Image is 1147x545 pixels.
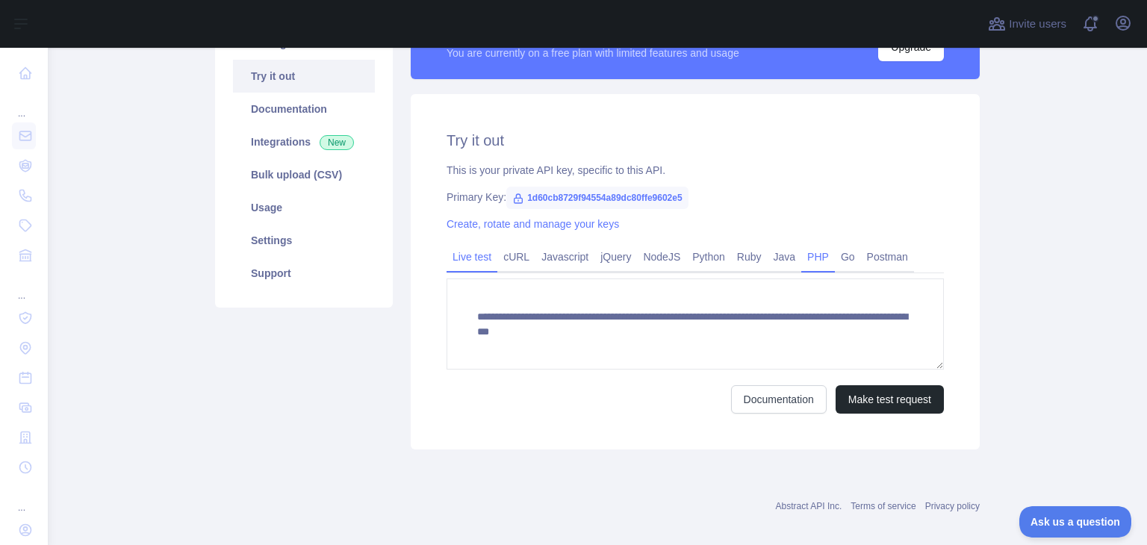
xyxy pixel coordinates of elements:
a: Live test [447,245,497,269]
a: Go [835,245,861,269]
a: Abstract API Inc. [776,501,842,511]
a: Settings [233,224,375,257]
a: NodeJS [637,245,686,269]
a: Ruby [731,245,768,269]
h2: Try it out [447,130,944,151]
div: ... [12,484,36,514]
div: ... [12,90,36,119]
a: Documentation [731,385,827,414]
a: Documentation [233,93,375,125]
a: Terms of service [851,501,916,511]
a: Usage [233,191,375,224]
div: Primary Key: [447,190,944,205]
a: Privacy policy [925,501,980,511]
a: Create, rotate and manage your keys [447,218,619,230]
span: 1d60cb8729f94554a89dc80ffe9602e5 [506,187,688,209]
div: This is your private API key, specific to this API. [447,163,944,178]
div: ... [12,272,36,302]
a: Javascript [535,245,594,269]
a: Support [233,257,375,290]
a: Python [686,245,731,269]
a: PHP [801,245,835,269]
span: Invite users [1009,16,1066,33]
a: Try it out [233,60,375,93]
a: Bulk upload (CSV) [233,158,375,191]
iframe: Toggle Customer Support [1019,506,1132,538]
button: Make test request [836,385,944,414]
a: jQuery [594,245,637,269]
a: Java [768,245,802,269]
div: You are currently on a free plan with limited features and usage [447,46,739,60]
button: Invite users [985,12,1069,36]
span: New [320,135,354,150]
a: Postman [861,245,914,269]
a: Integrations New [233,125,375,158]
a: cURL [497,245,535,269]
